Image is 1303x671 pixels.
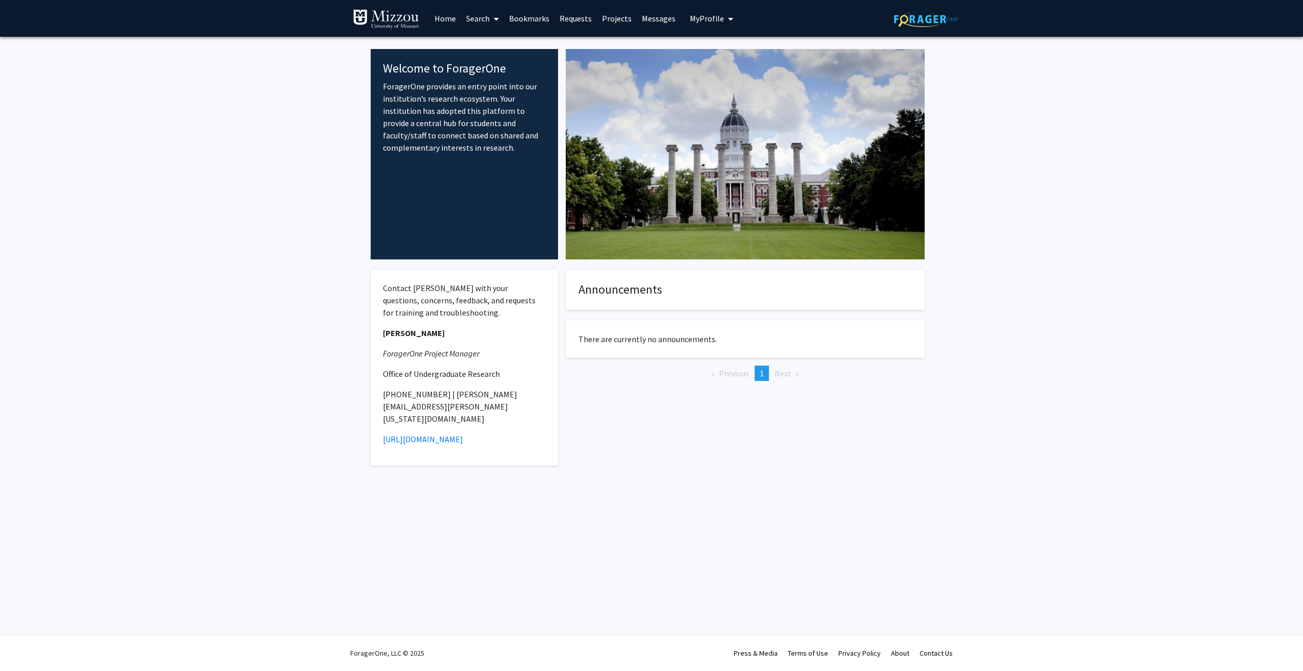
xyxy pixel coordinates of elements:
[760,368,764,378] span: 1
[383,80,546,154] p: ForagerOne provides an entry point into our institution’s research ecosystem. Your institution ha...
[504,1,554,36] a: Bookmarks
[383,328,445,338] strong: [PERSON_NAME]
[383,348,479,358] em: ForagerOne Project Manager
[353,9,419,30] img: University of Missouri Logo
[597,1,637,36] a: Projects
[8,625,43,663] iframe: Chat
[578,333,912,345] p: There are currently no announcements.
[637,1,681,36] a: Messages
[383,61,546,76] h4: Welcome to ForagerOne
[838,649,881,658] a: Privacy Policy
[383,368,546,380] p: Office of Undergraduate Research
[554,1,597,36] a: Requests
[429,1,461,36] a: Home
[578,282,912,297] h4: Announcements
[788,649,828,658] a: Terms of Use
[383,434,463,444] a: [URL][DOMAIN_NAME]
[719,368,749,378] span: Previous
[383,388,546,425] p: [PHONE_NUMBER] | [PERSON_NAME][EMAIL_ADDRESS][PERSON_NAME][US_STATE][DOMAIN_NAME]
[461,1,504,36] a: Search
[734,649,778,658] a: Press & Media
[775,368,791,378] span: Next
[566,366,925,381] ul: Pagination
[383,282,546,319] p: Contact [PERSON_NAME] with your questions, concerns, feedback, and requests for training and trou...
[690,13,724,23] span: My Profile
[920,649,953,658] a: Contact Us
[566,49,925,259] img: Cover Image
[894,11,958,27] img: ForagerOne Logo
[350,635,424,671] div: ForagerOne, LLC © 2025
[891,649,909,658] a: About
